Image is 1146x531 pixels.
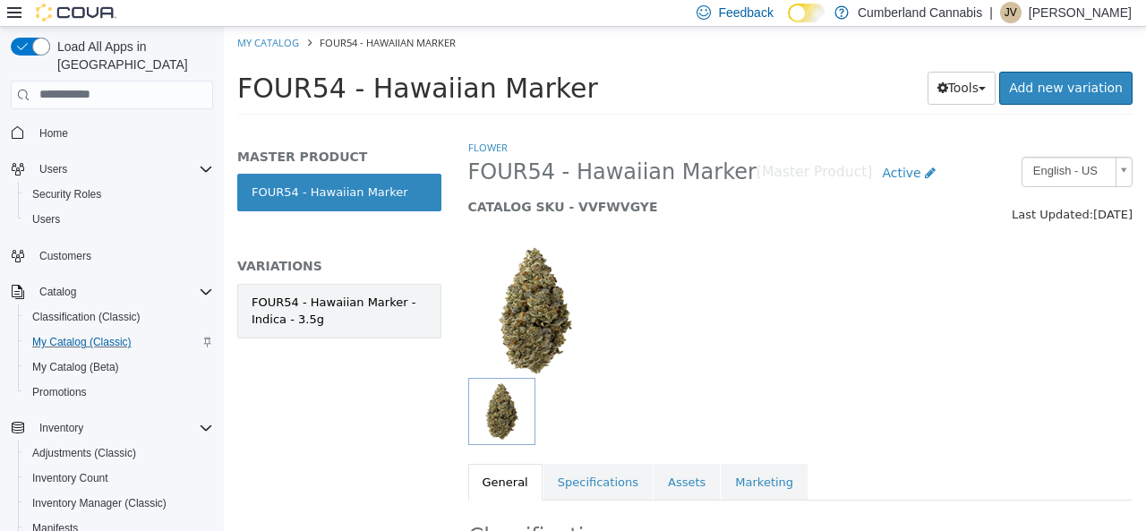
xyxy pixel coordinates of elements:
img: Cova [36,4,116,21]
span: Classification (Classic) [25,306,213,328]
span: My Catalog (Classic) [32,335,132,349]
span: Security Roles [25,184,213,205]
img: 150 [244,217,379,351]
span: Classification (Classic) [32,310,141,324]
h5: VARIATIONS [13,231,218,247]
span: Security Roles [32,187,101,201]
div: FOUR54 - Hawaiian Marker - Indica - 3.5g [28,267,203,302]
button: Classification (Classic) [18,304,220,330]
a: Marketing [497,437,584,475]
span: My Catalog (Classic) [25,331,213,353]
p: | [989,2,993,23]
a: Home [32,123,75,144]
span: Last Updated: [788,181,869,194]
a: English - US [798,130,909,160]
a: My Catalog (Classic) [25,331,139,353]
span: JV [1005,2,1017,23]
h5: MASTER PRODUCT [13,122,218,138]
span: Adjustments (Classic) [32,446,136,460]
span: Customers [32,244,213,267]
a: Inventory Count [25,467,115,489]
span: [DATE] [869,181,909,194]
span: Adjustments (Classic) [25,442,213,464]
span: Catalog [39,285,76,299]
a: Specifications [320,437,429,475]
span: Catalog [32,281,213,303]
span: FOUR54 - Hawaiian Marker [96,9,232,22]
span: Inventory Count [32,471,108,485]
span: Feedback [718,4,773,21]
span: Inventory Count [25,467,213,489]
a: Add new variation [775,45,909,78]
a: My Catalog [13,9,75,22]
small: [Master Product] [533,139,649,153]
span: Dark Mode [788,22,789,23]
span: Home [32,122,213,144]
span: Home [39,126,68,141]
span: Inventory [32,417,213,439]
button: Tools [704,45,773,78]
button: Home [4,120,220,146]
a: Users [25,209,67,230]
button: Catalog [4,279,220,304]
button: Inventory Count [18,466,220,491]
a: Classification (Classic) [25,306,148,328]
span: FOUR54 - Hawaiian Marker [13,46,374,77]
button: Inventory [4,415,220,441]
span: Inventory [39,421,83,435]
a: Promotions [25,381,94,403]
a: Flower [244,114,284,127]
button: Catalog [32,281,83,303]
a: Adjustments (Classic) [25,442,143,464]
input: Dark Mode [788,4,825,22]
button: Customers [4,243,220,269]
span: Promotions [25,381,213,403]
button: My Catalog (Classic) [18,330,220,355]
span: Inventory Manager (Classic) [25,492,213,514]
span: Inventory Manager (Classic) [32,496,167,510]
button: Users [32,158,74,180]
a: FOUR54 - Hawaiian Marker [13,147,218,184]
button: Inventory [32,417,90,439]
p: Cumberland Cannabis [858,2,982,23]
button: Users [18,207,220,232]
span: Active [658,139,697,153]
span: Users [39,162,67,176]
a: Customers [32,245,98,267]
p: [PERSON_NAME] [1029,2,1132,23]
a: My Catalog (Beta) [25,356,126,378]
div: Justin Valvasori [1000,2,1022,23]
a: Assets [430,437,496,475]
span: English - US [799,131,885,158]
button: Security Roles [18,182,220,207]
span: My Catalog (Beta) [32,360,119,374]
h2: Classification [245,493,909,527]
span: FOUR54 - Hawaiian Marker [244,132,533,159]
button: Edit [387,493,441,527]
button: Inventory Manager (Classic) [18,491,220,516]
span: Users [25,209,213,230]
span: Users [32,158,213,180]
button: Users [4,157,220,182]
span: Users [32,212,60,227]
button: My Catalog (Beta) [18,355,220,380]
button: Promotions [18,380,220,405]
span: Promotions [32,385,87,399]
span: My Catalog (Beta) [25,356,213,378]
a: Security Roles [25,184,108,205]
span: Load All Apps in [GEOGRAPHIC_DATA] [50,38,213,73]
span: Customers [39,249,91,263]
button: Adjustments (Classic) [18,441,220,466]
h5: CATALOG SKU - VVFWVGYE [244,172,736,188]
a: Inventory Manager (Classic) [25,492,174,514]
a: General [244,437,319,475]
